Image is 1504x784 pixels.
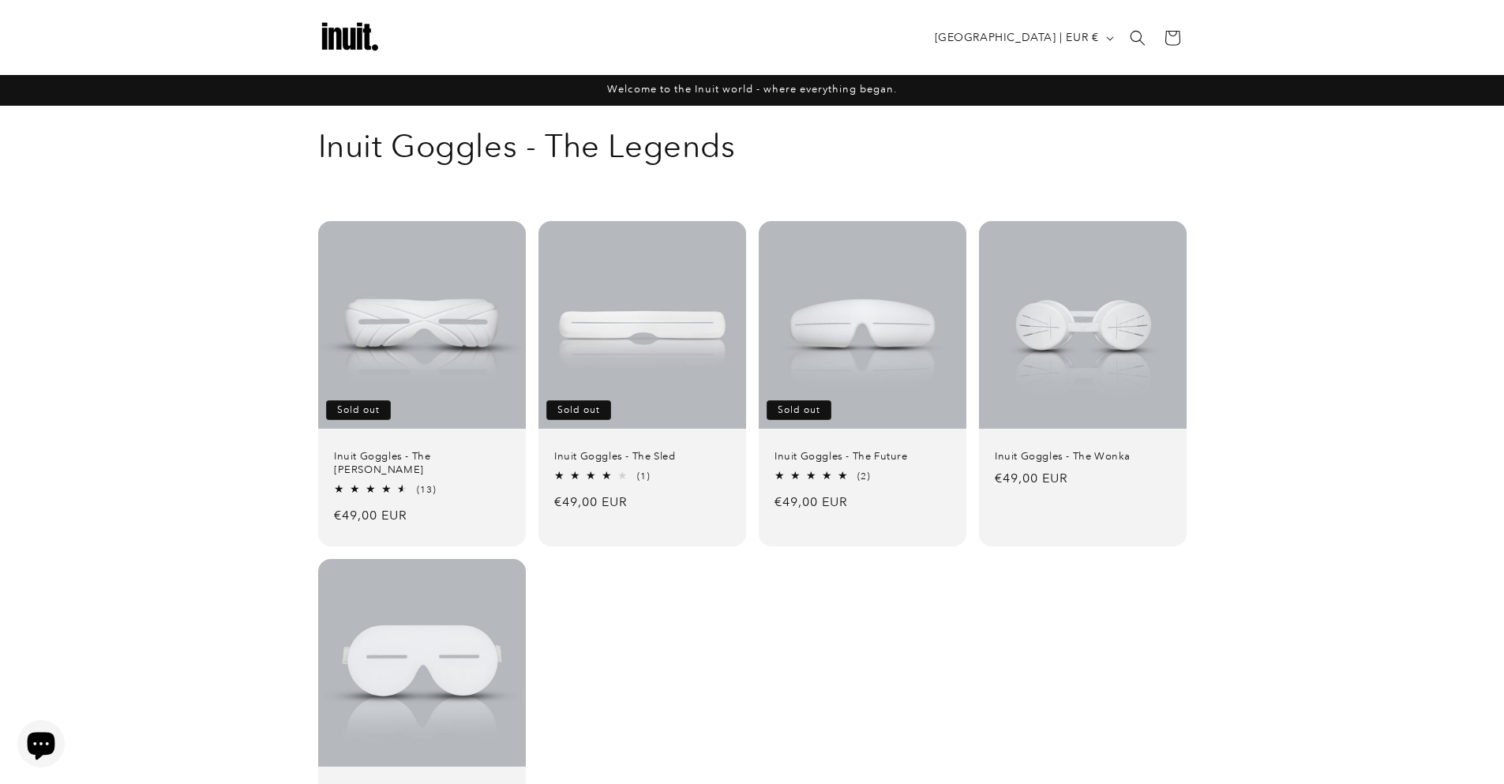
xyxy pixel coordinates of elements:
[925,23,1120,53] button: [GEOGRAPHIC_DATA] | EUR €
[607,83,897,95] span: Welcome to the Inuit world - where everything began.
[334,450,510,477] a: Inuit Goggles - The [PERSON_NAME]
[13,720,69,771] inbox-online-store-chat: Shopify online store chat
[318,126,1187,167] h1: Inuit Goggles - The Legends
[775,450,951,463] a: Inuit Goggles - The Future
[318,6,381,69] img: Inuit Logo
[935,29,1099,46] span: [GEOGRAPHIC_DATA] | EUR €
[1120,21,1155,55] summary: Search
[318,75,1187,105] div: Announcement
[995,450,1171,463] a: Inuit Goggles - The Wonka
[554,450,730,463] a: Inuit Goggles - The Sled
